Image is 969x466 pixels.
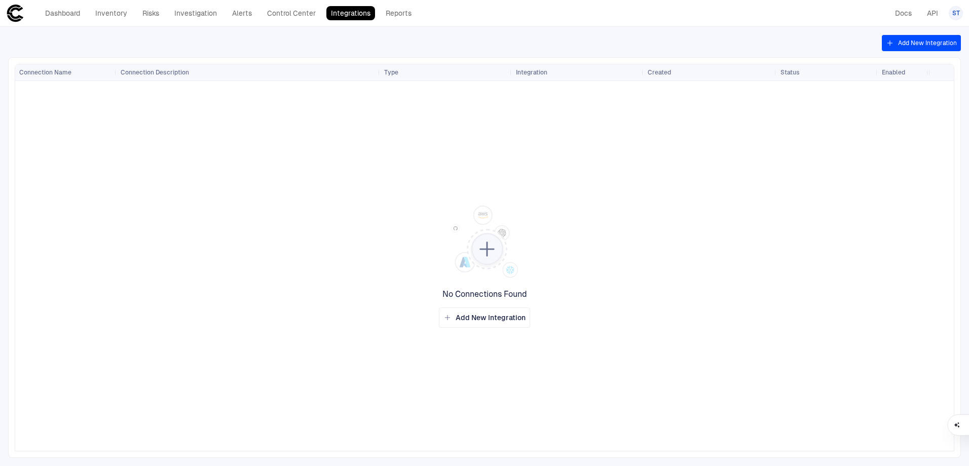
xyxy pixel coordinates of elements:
a: Risks [138,6,164,20]
span: Connection Description [121,68,189,76]
a: API [922,6,943,20]
span: Connection Name [19,68,71,76]
a: Alerts [228,6,256,20]
a: Investigation [170,6,221,20]
button: Add New Integration [882,35,961,51]
button: Add New Integration [439,307,530,328]
span: Enabled [882,68,905,76]
span: Status [780,68,800,76]
span: Created [648,68,671,76]
span: No Connections Found [442,289,527,299]
a: Dashboard [41,6,85,20]
span: Type [384,68,398,76]
a: Reports [381,6,416,20]
button: ST [949,6,963,20]
a: Docs [890,6,916,20]
span: Integration [516,68,547,76]
span: ST [952,9,960,17]
a: Integrations [326,6,375,20]
a: Control Center [263,6,320,20]
span: Add New Integration [456,313,526,322]
a: Inventory [91,6,132,20]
